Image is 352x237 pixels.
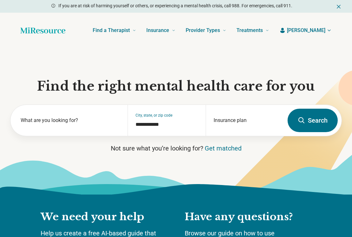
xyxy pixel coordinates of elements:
[186,26,220,35] span: Provider Types
[93,18,136,43] a: Find a Therapist
[236,26,263,35] span: Treatments
[146,18,176,43] a: Insurance
[205,144,242,152] a: Get matched
[236,18,269,43] a: Treatments
[146,26,169,35] span: Insurance
[335,3,342,10] button: Dismiss
[41,210,172,224] h2: We need your help
[185,210,312,224] h2: Have any questions?
[288,109,338,132] button: Search
[287,27,325,34] span: [PERSON_NAME]
[20,24,65,37] a: Home page
[10,78,342,94] h1: Find the right mental health care for you
[93,26,130,35] span: Find a Therapist
[279,27,332,34] button: [PERSON_NAME]
[186,18,226,43] a: Provider Types
[21,117,120,124] label: What are you looking for?
[58,3,292,9] p: If you are at risk of harming yourself or others, or experiencing a mental health crisis, call 98...
[10,144,342,153] p: Not sure what you’re looking for?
